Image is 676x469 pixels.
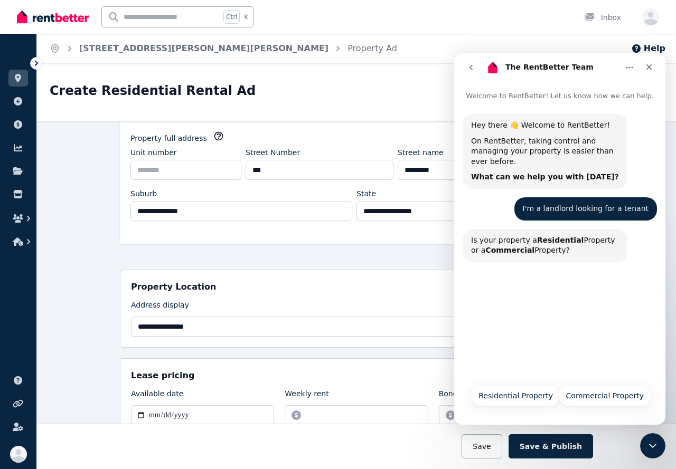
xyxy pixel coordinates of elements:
label: Address display [131,300,189,314]
label: Weekly rent [285,388,328,403]
span: k [244,13,248,21]
label: Bond amount [439,388,489,403]
label: State [356,188,376,199]
a: Property Ad [348,43,397,53]
div: Inbox [584,12,621,23]
label: Street name [398,147,444,158]
h1: Create Residential Rental Ad [50,82,256,99]
button: Save [462,434,502,458]
span: Ctrl [223,10,240,24]
label: Property full address [130,133,207,143]
label: Suburb [130,188,157,199]
label: Available date [131,388,183,403]
button: Save & Publish [509,434,593,458]
iframe: Intercom live chat [640,433,665,458]
label: Unit number [130,147,177,158]
iframe: Intercom live chat [454,53,665,425]
h5: Lease pricing [131,369,194,382]
nav: Breadcrumb [37,34,410,63]
label: Street Number [246,147,300,158]
img: RentBetter [17,9,89,25]
button: Help [631,42,665,55]
h5: Property Location [131,281,216,293]
a: [STREET_ADDRESS][PERSON_NAME][PERSON_NAME] [79,43,328,53]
